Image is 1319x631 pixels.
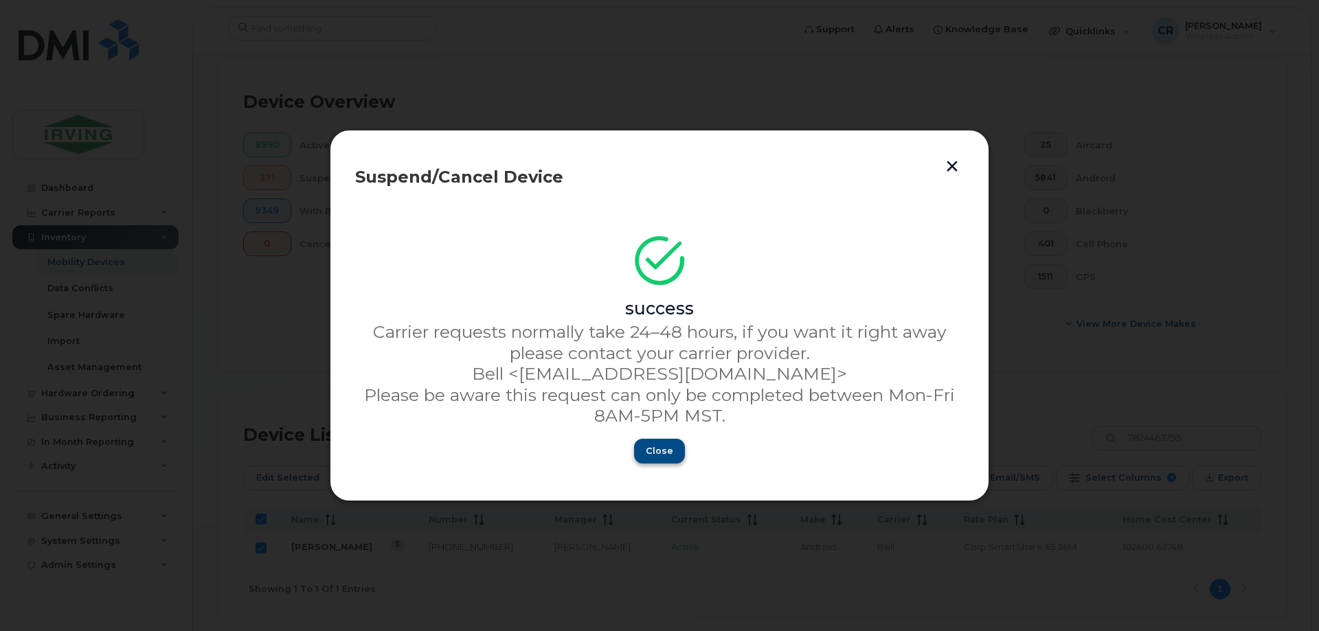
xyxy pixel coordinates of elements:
[355,385,964,426] p: Please be aware this request can only be completed between Mon-Fri 8AM-5PM MST.
[355,321,964,363] p: Carrier requests normally take 24–48 hours, if you want it right away please contact your carrier...
[646,444,673,457] span: Close
[355,363,964,384] p: Bell <[EMAIL_ADDRESS][DOMAIN_NAME]>
[634,439,685,463] button: Close
[355,169,964,185] div: Suspend/Cancel Device
[355,298,964,319] div: success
